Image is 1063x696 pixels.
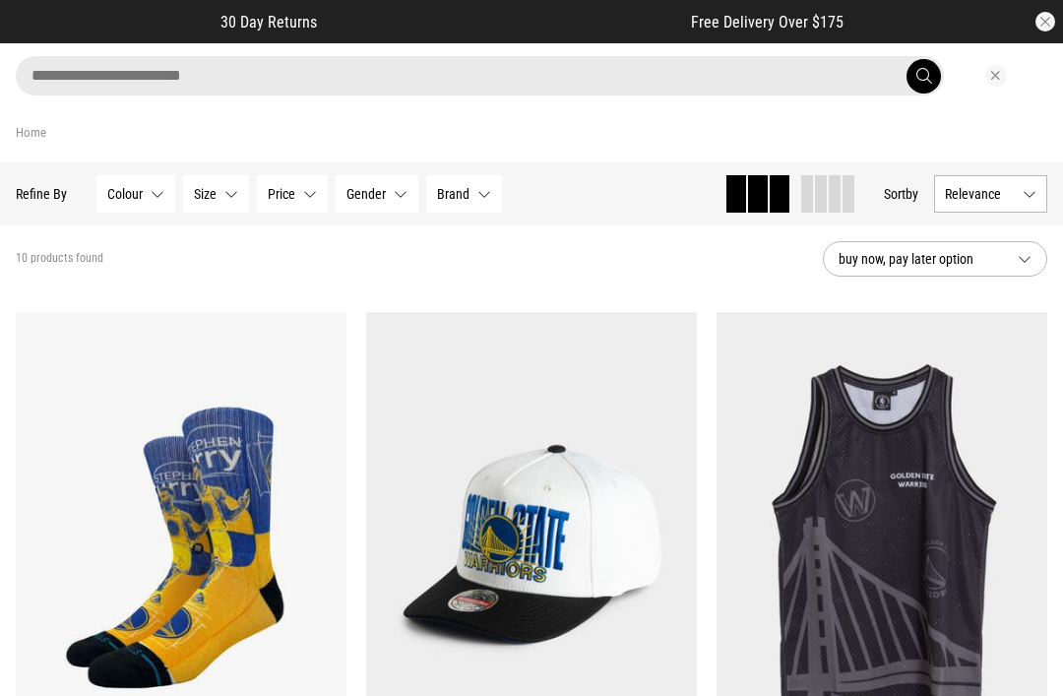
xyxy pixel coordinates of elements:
[16,251,103,267] span: 10 products found
[437,186,469,202] span: Brand
[884,182,918,206] button: Sortby
[356,12,652,32] iframe: Customer reviews powered by Trustpilot
[945,186,1015,202] span: Relevance
[96,175,175,213] button: Colour
[934,175,1047,213] button: Relevance
[183,175,249,213] button: Size
[346,186,386,202] span: Gender
[823,241,1047,277] button: buy now, pay later option
[985,65,1007,87] button: Close search
[839,247,1002,271] span: buy now, pay later option
[16,186,67,202] p: Refine By
[426,175,502,213] button: Brand
[336,175,418,213] button: Gender
[16,8,75,67] button: Open LiveChat chat widget
[268,186,295,202] span: Price
[906,186,918,202] span: by
[691,13,844,32] span: Free Delivery Over $175
[194,186,217,202] span: Size
[16,125,46,140] a: Home
[220,13,317,32] span: 30 Day Returns
[257,175,328,213] button: Price
[107,186,143,202] span: Colour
